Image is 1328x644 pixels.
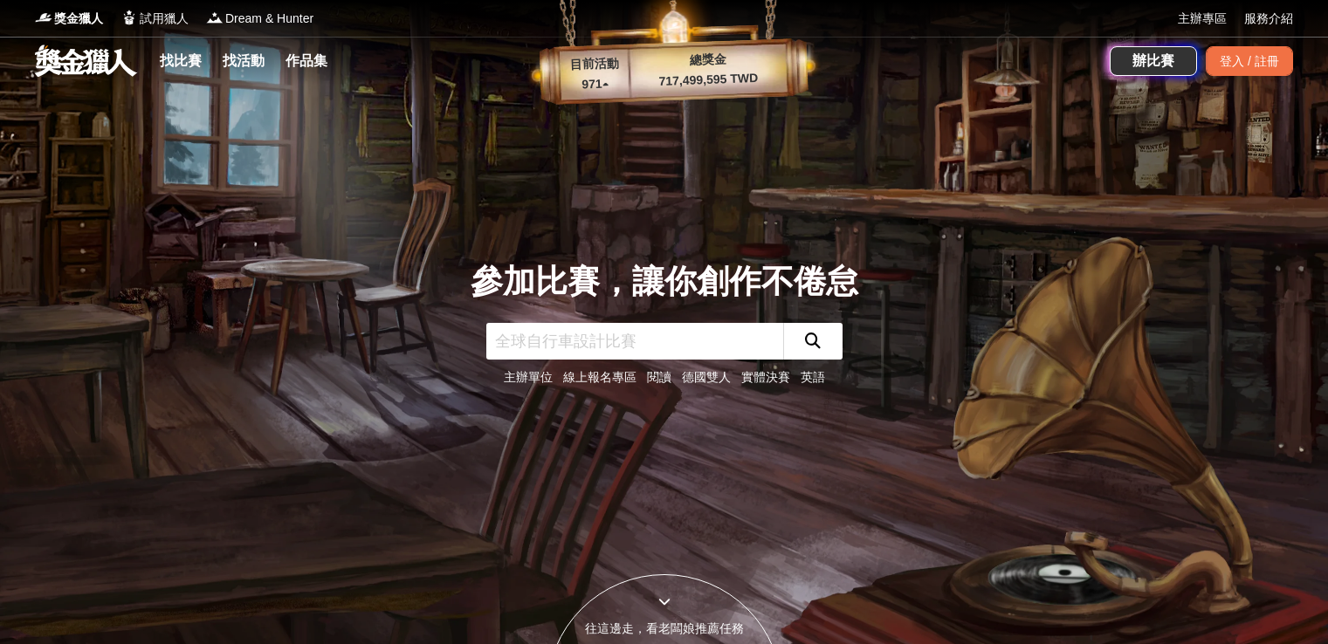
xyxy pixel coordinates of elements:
a: 實體決賽 [741,370,790,384]
a: 主辦單位 [504,370,553,384]
a: 找比賽 [153,49,209,73]
input: 全球自行車設計比賽 [486,323,783,360]
a: 作品集 [279,49,334,73]
a: 主辦專區 [1178,10,1227,28]
p: 971 ▴ [560,74,630,95]
a: 線上報名專區 [563,370,636,384]
img: Logo [35,9,52,26]
div: 登入 / 註冊 [1206,46,1293,76]
p: 目前活動 [559,54,630,75]
img: Logo [206,9,224,26]
img: Logo [120,9,138,26]
div: 往這邊走，看老闆娘推薦任務 [547,620,781,638]
a: LogoDream & Hunter [206,10,313,28]
div: 參加比賽，讓你創作不倦怠 [471,257,858,306]
a: Logo試用獵人 [120,10,189,28]
a: 服務介紹 [1244,10,1293,28]
a: 英語 [801,370,825,384]
span: Dream & Hunter [225,10,313,28]
a: 閱讀 [647,370,671,384]
p: 717,499,595 TWD [630,68,788,92]
a: 德國雙人 [682,370,731,384]
span: 試用獵人 [140,10,189,28]
a: 找活動 [216,49,272,73]
p: 總獎金 [629,48,787,72]
a: Logo獎金獵人 [35,10,103,28]
span: 獎金獵人 [54,10,103,28]
a: 辦比賽 [1110,46,1197,76]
